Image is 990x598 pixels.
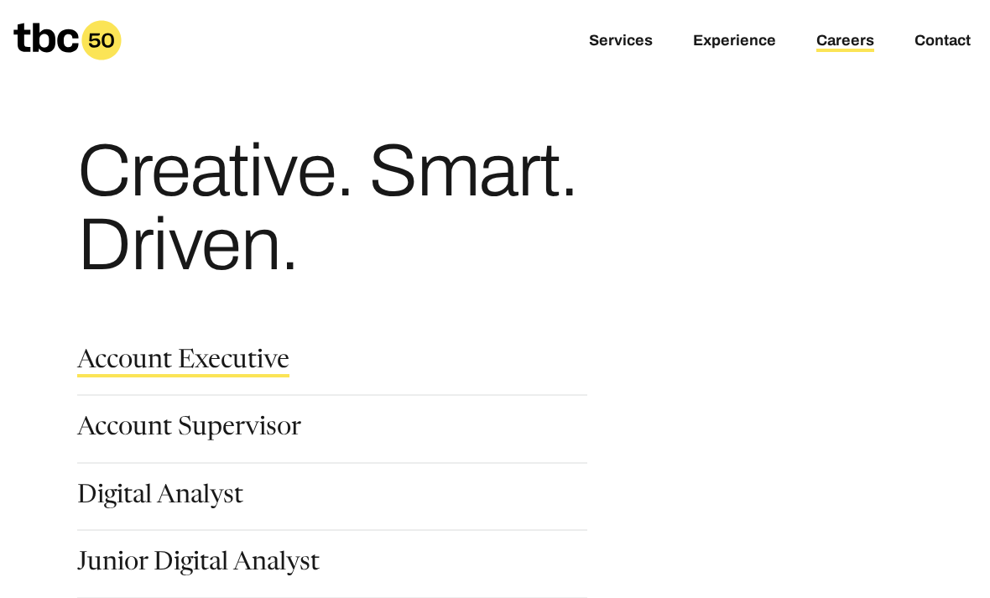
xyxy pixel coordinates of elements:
[13,20,122,60] a: Homepage
[914,32,971,52] a: Contact
[77,349,289,377] a: Account Executive
[816,32,874,52] a: Careers
[77,134,722,282] h1: Creative. Smart. Driven.
[77,551,320,580] a: Junior Digital Analyst
[589,32,653,52] a: Services
[693,32,776,52] a: Experience
[77,416,301,445] a: Account Supervisor
[77,484,243,512] a: Digital Analyst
